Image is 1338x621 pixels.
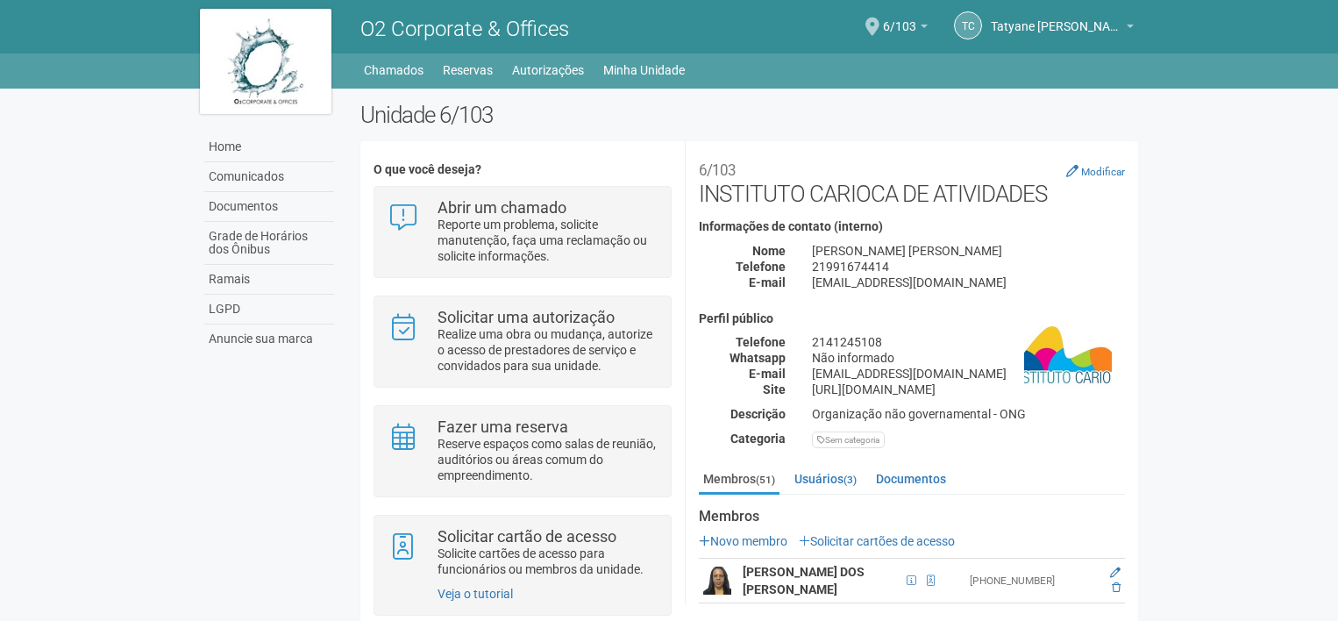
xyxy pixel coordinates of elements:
[756,474,775,486] small: (51)
[790,466,861,492] a: Usuários(3)
[438,418,568,436] strong: Fazer uma reserva
[729,351,786,365] strong: Whatsapp
[388,529,657,577] a: Solicitar cartão de acesso Solicite cartões de acesso para funcionários ou membros da unidade.
[749,275,786,289] strong: E-mail
[699,312,1125,325] h4: Perfil público
[799,406,1138,422] div: Organização não governamental - ONG
[699,534,787,548] a: Novo membro
[388,310,657,374] a: Solicitar uma autorização Realize uma obra ou mudança, autorize o acesso de prestadores de serviç...
[730,407,786,421] strong: Descrição
[360,102,1138,128] h2: Unidade 6/103
[799,534,955,548] a: Solicitar cartões de acesso
[204,192,334,222] a: Documentos
[438,436,658,483] p: Reserve espaços como salas de reunião, auditórios ou áreas comum do empreendimento.
[699,466,779,495] a: Membros(51)
[736,335,786,349] strong: Telefone
[872,466,950,492] a: Documentos
[736,260,786,274] strong: Telefone
[954,11,982,39] a: TC
[703,567,731,595] img: user.png
[388,200,657,264] a: Abrir um chamado Reporte um problema, solicite manutenção, faça uma reclamação ou solicite inform...
[438,217,658,264] p: Reporte um problema, solicite manutenção, faça uma reclamação ou solicite informações.
[200,9,331,114] img: logo.jpg
[438,546,658,577] p: Solicite cartões de acesso para funcionários ou membros da unidade.
[603,58,685,82] a: Minha Unidade
[1024,312,1112,400] img: business.png
[799,334,1138,350] div: 2141245108
[883,22,928,36] a: 6/103
[204,162,334,192] a: Comunicados
[799,243,1138,259] div: [PERSON_NAME] [PERSON_NAME]
[699,154,1125,207] h2: INSTITUTO CARIOCA DE ATIVIDADES
[438,527,616,546] strong: Solicitar cartão de acesso
[812,432,885,448] div: Sem categoria
[843,474,857,486] small: (3)
[970,574,1098,589] div: [PHONE_NUMBER]
[360,17,569,41] span: O2 Corporate & Offices
[730,432,786,446] strong: Categoria
[443,58,493,82] a: Reservas
[204,325,334,353] a: Anuncie sua marca
[799,275,1138,290] div: [EMAIL_ADDRESS][DOMAIN_NAME]
[438,326,658,374] p: Realize uma obra ou mudança, autorize o acesso de prestadores de serviço e convidados para sua un...
[438,198,566,217] strong: Abrir um chamado
[438,308,615,326] strong: Solicitar uma autorização
[699,161,736,179] small: 6/103
[752,244,786,258] strong: Nome
[799,382,1138,397] div: [URL][DOMAIN_NAME]
[364,58,423,82] a: Chamados
[1110,567,1121,579] a: Editar membro
[699,509,1125,525] strong: Membros
[204,222,334,265] a: Grade de Horários dos Ônibus
[204,265,334,295] a: Ramais
[743,565,865,596] strong: [PERSON_NAME] DOS [PERSON_NAME]
[388,419,657,483] a: Fazer uma reserva Reserve espaços como salas de reunião, auditórios ou áreas comum do empreendime...
[204,132,334,162] a: Home
[374,163,671,176] h4: O que você deseja?
[512,58,584,82] a: Autorizações
[749,367,786,381] strong: E-mail
[799,350,1138,366] div: Não informado
[799,259,1138,275] div: 21991674414
[799,366,1138,382] div: [EMAIL_ADDRESS][DOMAIN_NAME]
[883,3,916,33] span: 6/103
[763,382,786,396] strong: Site
[204,295,334,325] a: LGPD
[1081,166,1125,178] small: Modificar
[1066,164,1125,178] a: Modificar
[438,587,513,601] a: Veja o tutorial
[991,22,1134,36] a: Tatyane [PERSON_NAME] [PERSON_NAME]
[991,3,1122,33] span: Tatyane Cristina Rocha Felipe
[1112,582,1121,594] a: Excluir membro
[699,220,1125,233] h4: Informações de contato (interno)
